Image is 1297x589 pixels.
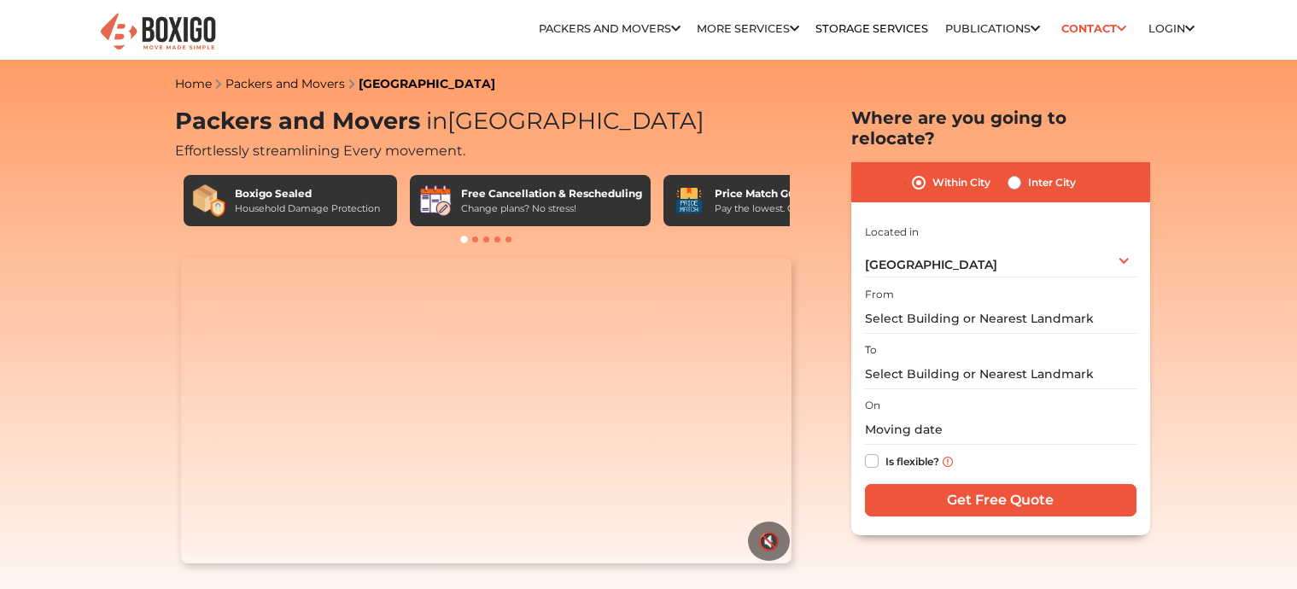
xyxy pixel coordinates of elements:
[426,107,447,135] span: in
[181,258,792,563] video: Your browser does not support the video tag.
[697,22,799,35] a: More services
[865,304,1136,334] input: Select Building or Nearest Landmark
[175,108,798,136] h1: Packers and Movers
[945,22,1040,35] a: Publications
[715,201,844,216] div: Pay the lowest. Guaranteed!
[98,11,218,53] img: Boxigo
[1148,22,1195,35] a: Login
[1028,172,1076,193] label: Inter City
[672,184,706,218] img: Price Match Guarantee
[175,143,465,159] span: Effortlessly streamlining Every movement.
[539,22,681,35] a: Packers and Movers
[865,257,997,272] span: [GEOGRAPHIC_DATA]
[865,342,877,358] label: To
[175,76,212,91] a: Home
[865,484,1136,516] input: Get Free Quote
[943,457,953,467] img: info
[748,522,790,561] button: 🔇
[885,451,939,469] label: Is flexible?
[461,186,642,201] div: Free Cancellation & Rescheduling
[359,76,495,91] a: [GEOGRAPHIC_DATA]
[225,76,345,91] a: Packers and Movers
[865,359,1136,389] input: Select Building or Nearest Landmark
[235,201,380,216] div: Household Damage Protection
[418,184,453,218] img: Free Cancellation & Rescheduling
[815,22,928,35] a: Storage Services
[715,186,844,201] div: Price Match Guarantee
[865,225,919,240] label: Located in
[235,186,380,201] div: Boxigo Sealed
[865,287,894,302] label: From
[865,415,1136,445] input: Moving date
[461,201,642,216] div: Change plans? No stress!
[1056,15,1132,42] a: Contact
[932,172,990,193] label: Within City
[420,107,704,135] span: [GEOGRAPHIC_DATA]
[865,398,880,413] label: On
[851,108,1150,149] h2: Where are you going to relocate?
[192,184,226,218] img: Boxigo Sealed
